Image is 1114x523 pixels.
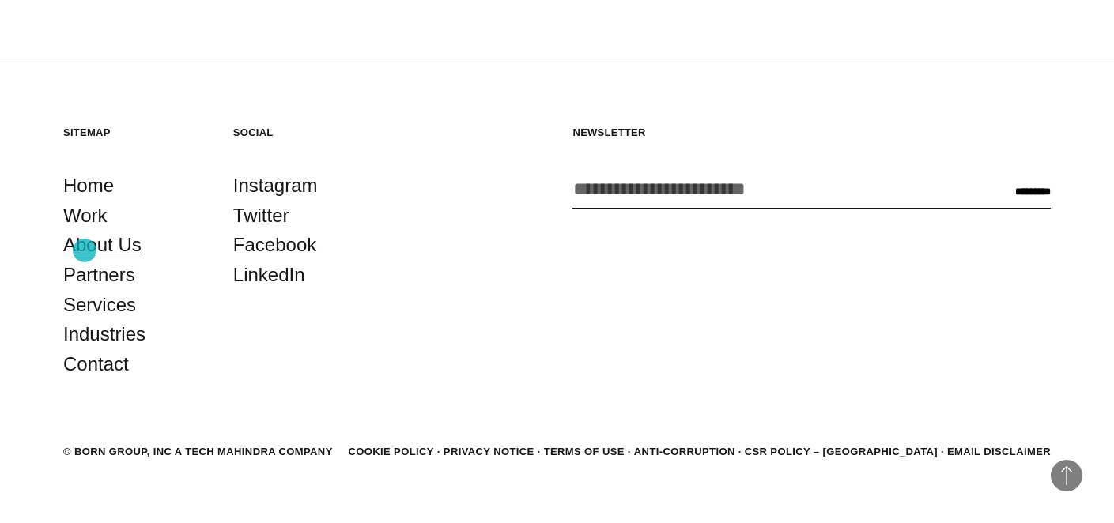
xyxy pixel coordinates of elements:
a: CSR POLICY – [GEOGRAPHIC_DATA] [745,446,938,457]
a: LinkedIn [233,260,305,290]
a: Partners [63,260,135,290]
a: Contact [63,349,129,379]
a: Twitter [233,201,289,231]
a: Cookie Policy [348,446,433,457]
h5: Social [233,126,372,139]
a: Privacy Notice [444,446,534,457]
a: Industries [63,319,145,349]
h5: Sitemap [63,126,202,139]
a: Work [63,201,108,231]
a: About Us [63,230,142,260]
div: © BORN GROUP, INC A Tech Mahindra Company [63,444,333,460]
a: Home [63,171,114,201]
h5: Newsletter [572,126,1051,139]
a: Email Disclaimer [947,446,1051,457]
a: Anti-Corruption [634,446,735,457]
a: Facebook [233,230,316,260]
a: Services [63,290,136,320]
button: Back to Top [1051,460,1082,491]
a: Instagram [233,171,318,201]
a: Terms of Use [544,446,625,457]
